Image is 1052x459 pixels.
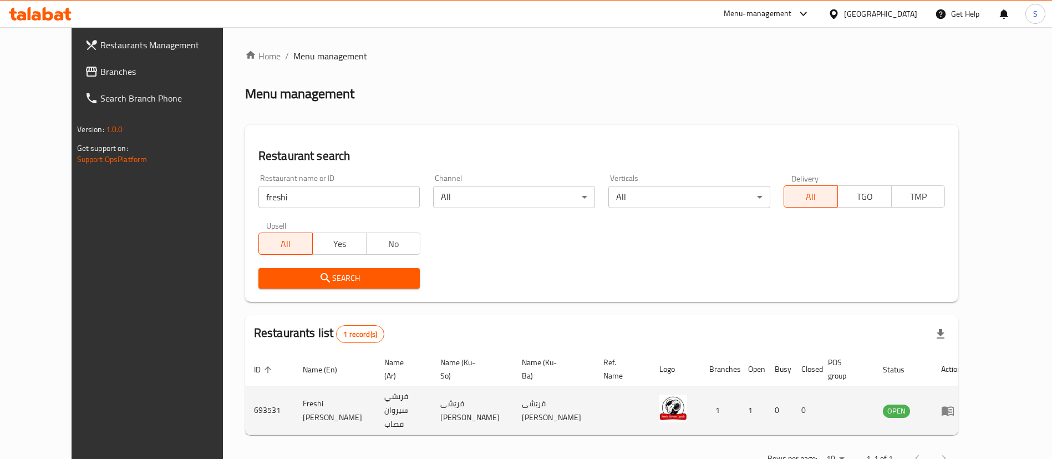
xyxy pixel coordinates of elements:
th: Branches [700,352,739,386]
h2: Restaurant search [258,148,946,164]
span: All [789,189,834,205]
button: TGO [837,185,892,208]
span: Name (Ku-Ba) [522,356,581,382]
td: Freshi [PERSON_NAME] [294,386,375,435]
span: Search Branch Phone [100,92,238,105]
span: Yes [317,236,362,252]
th: Action [932,352,970,386]
th: Logo [650,352,700,386]
span: No [371,236,416,252]
nav: breadcrumb [245,49,959,63]
div: Menu [941,404,962,417]
button: All [784,185,838,208]
span: Status [883,363,919,376]
span: Version: [77,122,104,137]
div: All [608,186,770,208]
span: Name (En) [303,363,352,376]
span: ID [254,363,275,376]
h2: Menu management [245,85,354,103]
td: 693531 [245,386,294,435]
a: Search Branch Phone [76,85,247,112]
td: 0 [766,386,792,435]
span: S [1033,8,1038,20]
span: TMP [896,189,941,205]
label: Upsell [266,221,287,229]
a: Branches [76,58,247,85]
span: POS group [828,356,861,382]
li: / [285,49,289,63]
td: فرێشی [PERSON_NAME] [513,386,594,435]
span: Restaurants Management [100,38,238,52]
a: Support.OpsPlatform [77,152,148,167]
label: Delivery [791,174,819,182]
span: OPEN [883,405,910,417]
td: فرێشی [PERSON_NAME] [431,386,513,435]
span: Ref. Name [603,356,637,382]
span: 1 record(s) [337,329,384,340]
h2: Restaurants list [254,325,384,343]
button: No [366,233,420,255]
th: Closed [792,352,819,386]
span: Search [267,271,411,285]
td: 1 [739,386,766,435]
img: Freshi Sirwan Qasab [659,395,687,422]
th: Open [739,352,766,386]
td: فريشي سیروان قصاب [375,386,431,435]
button: Yes [312,233,367,255]
span: Name (Ku-So) [440,356,500,382]
div: [GEOGRAPHIC_DATA] [844,8,917,20]
table: enhanced table [245,352,970,435]
span: Name (Ar) [384,356,418,382]
div: Menu-management [724,7,792,21]
button: Search [258,268,420,289]
a: Home [245,49,281,63]
input: Search for restaurant name or ID.. [258,186,420,208]
a: Restaurants Management [76,32,247,58]
div: OPEN [883,405,910,418]
button: All [258,233,313,255]
span: Menu management [293,49,367,63]
button: TMP [891,185,946,208]
span: 1.0.0 [106,122,123,137]
span: All [263,236,308,252]
td: 1 [700,386,739,435]
td: 0 [792,386,819,435]
div: All [433,186,595,208]
div: Total records count [336,325,384,343]
th: Busy [766,352,792,386]
span: Get support on: [77,141,128,155]
div: Export file [927,321,954,347]
span: TGO [842,189,887,205]
span: Branches [100,65,238,78]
